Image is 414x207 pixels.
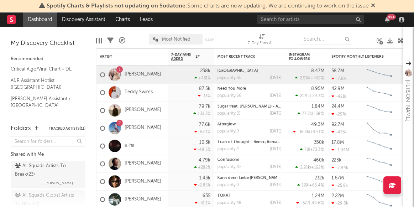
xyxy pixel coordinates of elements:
[218,176,282,180] div: Kann denn Liebe Sünde sein
[403,80,412,121] div: [PERSON_NAME]
[387,14,396,20] div: 99 +
[11,136,85,147] input: Search for folders...
[363,173,395,191] svg: Chart title
[218,69,282,73] div: STREET X STREET
[205,38,214,42] button: Save
[371,3,375,9] span: Dismiss
[331,69,344,73] div: 58.7M
[270,165,282,169] div: [DATE]
[125,196,161,202] a: [PERSON_NAME]
[218,112,241,116] div: popularity: 55
[11,124,31,133] div: Folders
[311,69,324,73] div: 8.47M
[270,148,282,151] div: [DATE]
[119,30,125,51] div: A&R Pipeline
[110,12,135,27] a: Charts
[270,130,282,134] div: [DATE]
[218,123,236,126] a: Afterglow
[331,104,345,109] div: 24.4M
[200,69,210,73] div: 238k
[302,112,312,116] span: 77.7k
[331,140,344,145] div: 17.8M
[194,76,210,81] div: +431 %
[331,176,344,180] div: 1.67M
[363,155,395,173] svg: Chart title
[331,94,346,99] div: -421k
[331,148,349,152] div: -1.04M
[125,161,161,167] a: [PERSON_NAME]
[313,158,324,162] div: 460k
[310,130,323,134] span: +4.51 %
[218,176,289,180] a: Kann denn Liebe [PERSON_NAME] sein
[203,193,210,198] div: 635
[199,140,210,145] div: 10.3k
[300,94,310,98] span: 21.9k
[47,3,185,9] span: Spotify Charts & Playlists not updating on Sodatone
[194,147,210,152] div: -49.5 %
[331,183,348,188] div: -25.9k
[309,183,323,187] span: +65.4 %
[198,94,210,98] div: -13 %
[311,87,324,91] div: 8.95M
[314,140,324,145] div: 350k
[11,39,85,48] div: My Discovery Checklist
[11,161,85,188] a: All Squads Artists To Break(23)[PERSON_NAME]
[218,158,239,162] a: Confusione
[300,77,309,81] span: 2.91k
[331,122,344,127] div: 92.7M
[363,84,395,102] svg: Chart title
[298,112,324,116] div: ( )
[295,165,324,170] div: ( )
[193,112,210,116] div: +32.3 %
[311,104,324,109] div: 1.84M
[289,52,314,61] div: Instagram Followers
[218,140,284,144] a: Train of Thought - Remix; Remaster
[125,143,135,149] a: a-ha
[199,176,210,180] div: 1.43k
[218,105,298,109] a: Sugar (feat. [PERSON_NAME]) - ALOK Remix
[302,183,308,187] span: 129
[218,87,282,91] div: Need You More
[96,30,102,51] div: Edit Columns
[300,34,353,45] input: Search...
[218,55,271,59] div: Most Recent Track
[298,130,309,134] span: -16.2k
[331,55,385,59] div: Spotify Monthly Listeners
[218,76,241,80] div: popularity: 56
[301,201,309,205] span: -577
[162,37,190,42] span: Most Notified
[297,183,324,187] div: ( )
[218,165,241,169] div: popularity: 39
[11,65,78,73] a: Critical Algo/Viral Chart - DE
[310,201,323,205] span: -44.6 %
[194,165,210,170] div: +282 %
[125,178,161,185] a: [PERSON_NAME]
[194,129,210,134] div: -62.1 %
[248,30,276,51] div: 7-Day Fans Added (7-Day Fans Added)
[331,87,345,91] div: 42.9M
[270,183,282,187] div: [DATE]
[331,193,344,198] div: 2.22M
[15,162,79,179] div: All Squads Artists To Break ( 23 )
[49,127,85,130] button: Tracked Artists(11)
[300,166,310,170] span: 2.28k
[218,87,246,91] a: Need You More
[314,176,324,180] div: 232k
[218,201,241,205] div: popularity: 48
[385,17,390,22] button: 99+
[11,55,85,63] div: Recommended
[47,3,369,9] span: : Some charts are now updating. We are continuing to work on the issue
[218,69,258,73] a: [GEOGRAPHIC_DATA]
[311,94,323,98] span: -24.3 %
[331,165,348,170] div: -7.94k
[218,183,239,187] div: popularity: 0
[11,150,85,159] div: Shared with Me
[331,158,341,162] div: 223k
[218,105,282,109] div: Sugar (feat. Francesco Yates) - ALOK Remix
[218,194,231,198] a: TOKAT
[100,55,153,59] div: Artist
[199,104,210,109] div: 79.7k
[107,30,114,51] div: Filters
[295,76,324,81] div: ( )
[218,148,239,151] div: popularity: 4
